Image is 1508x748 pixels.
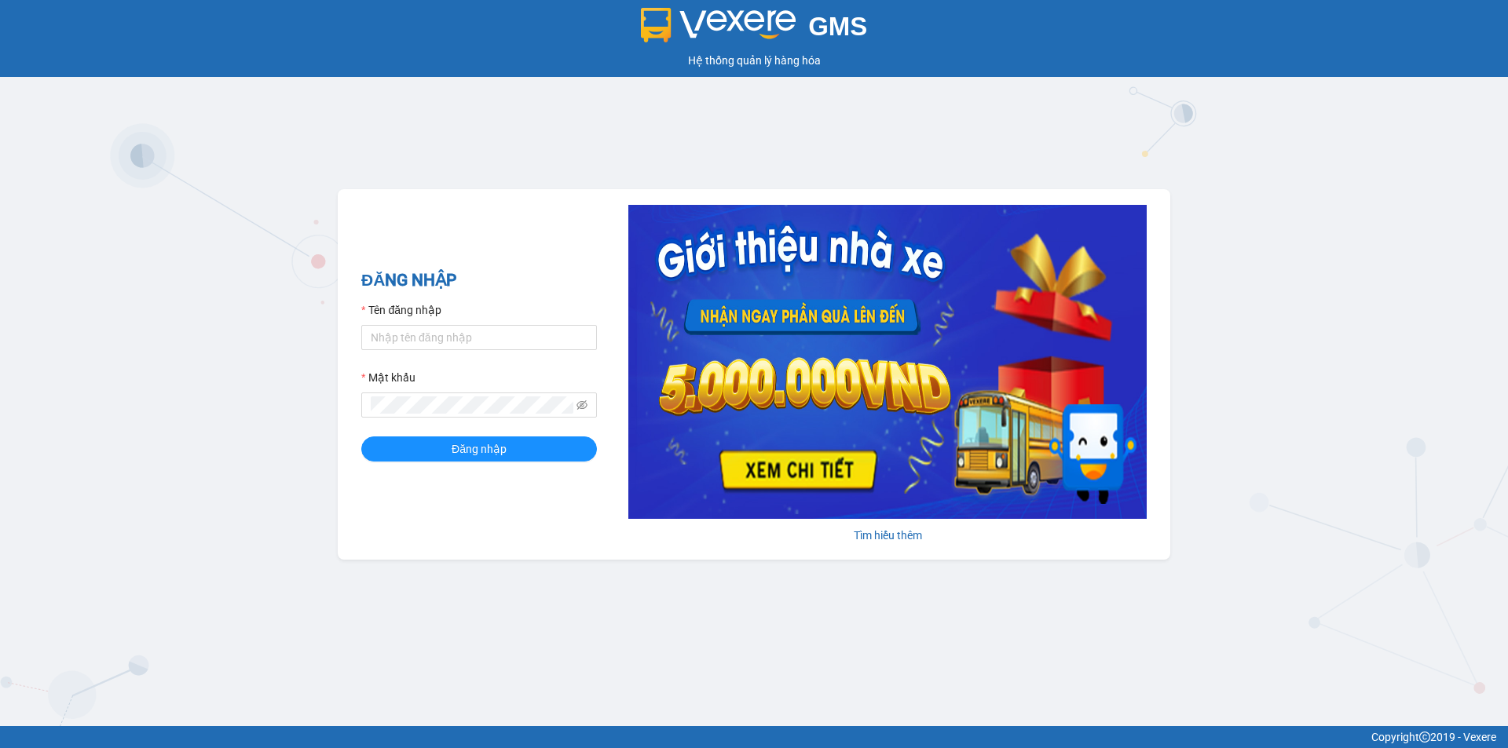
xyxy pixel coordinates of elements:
img: logo 2 [641,8,796,42]
span: eye-invisible [576,400,587,410]
div: Hệ thống quản lý hàng hóa [4,52,1504,69]
h2: ĐĂNG NHẬP [361,268,597,294]
div: Copyright 2019 - Vexere [12,728,1496,746]
input: Mật khẩu [371,396,573,414]
div: Tìm hiểu thêm [628,527,1147,544]
label: Mật khẩu [361,369,415,386]
span: Đăng nhập [452,440,507,458]
img: banner-0 [628,205,1147,519]
a: GMS [641,24,868,36]
span: GMS [808,12,867,41]
label: Tên đăng nhập [361,301,441,319]
input: Tên đăng nhập [361,325,597,350]
button: Đăng nhập [361,436,597,462]
span: copyright [1419,732,1430,743]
